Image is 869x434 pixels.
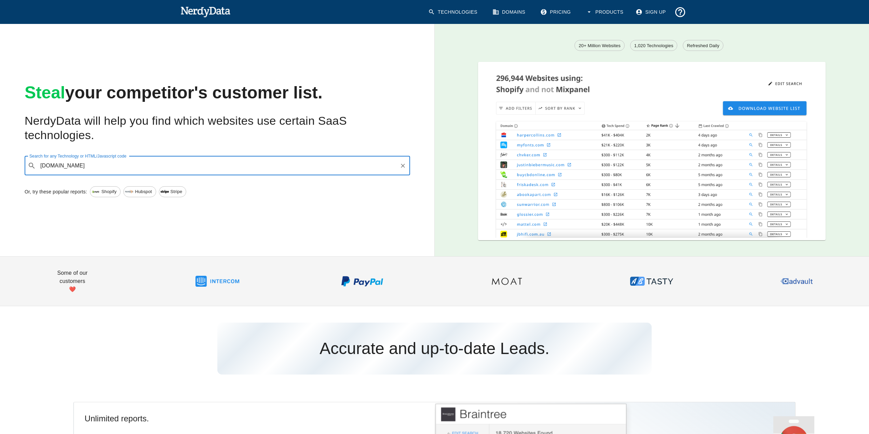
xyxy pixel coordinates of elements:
[485,259,529,303] img: Moat
[123,186,156,197] a: Hubspot
[217,323,652,375] h3: Accurate and up-to-date Leads.
[167,188,186,195] span: Stripe
[775,259,818,303] img: Advault
[630,42,677,49] span: 1,020 Technologies
[29,153,126,159] label: Search for any Technology or HTML/Javascript code
[574,40,624,51] a: 20+ Million Websites
[340,259,384,303] img: PayPal
[398,161,408,171] button: Clear
[582,3,629,21] button: Products
[25,83,410,103] h1: your competitor's customer list.
[25,188,87,195] p: Or, try these popular reports:
[159,186,187,197] a: Stripe
[683,40,723,51] a: Refreshed Daily
[488,3,531,21] a: Domains
[671,3,689,21] button: Support and Documentation
[180,5,231,18] img: NerdyData.com
[630,40,678,51] a: 1,020 Technologies
[632,3,671,21] a: Sign Up
[25,83,65,102] span: Steal
[683,42,723,49] span: Refreshed Daily
[478,62,826,238] img: A screenshot of a report showing the total number of websites using Shopify
[195,259,239,303] img: Intercom
[131,188,155,195] span: Hubspot
[424,3,483,21] a: Technologies
[90,186,121,197] a: Shopify
[25,114,410,143] h2: NerdyData will help you find which websites use certain SaaS technologies.
[630,259,674,303] img: ABTasty
[575,42,624,49] span: 20+ Million Websites
[98,188,120,195] span: Shopify
[536,3,576,21] a: Pricing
